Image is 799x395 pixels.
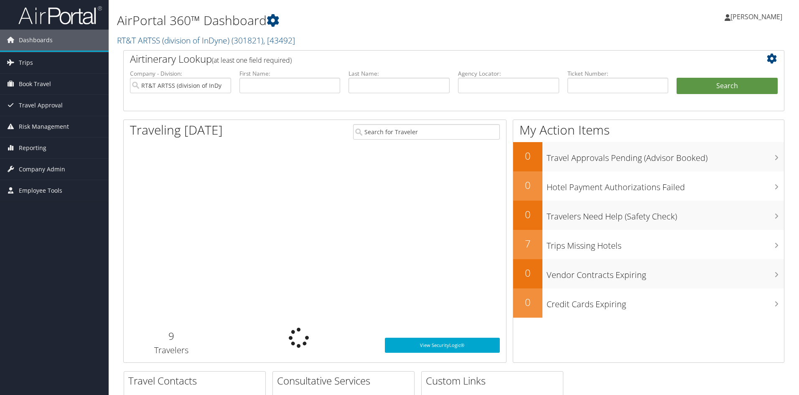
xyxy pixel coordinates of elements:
a: [PERSON_NAME] [725,4,791,29]
h1: Traveling [DATE] [130,121,223,139]
h2: Travel Contacts [128,374,265,388]
h2: 0 [513,266,542,280]
a: 0Travel Approvals Pending (Advisor Booked) [513,142,784,171]
h3: Credit Cards Expiring [547,294,784,310]
label: Agency Locator: [458,69,559,78]
span: Risk Management [19,116,69,137]
img: airportal-logo.png [18,5,102,25]
span: (at least one field required) [212,56,292,65]
a: 0Credit Cards Expiring [513,288,784,318]
label: Company - Division: [130,69,231,78]
h3: Trips Missing Hotels [547,236,784,252]
h2: Airtinerary Lookup [130,52,723,66]
h1: AirPortal 360™ Dashboard [117,12,566,29]
h2: Custom Links [426,374,563,388]
h3: Travelers Need Help (Safety Check) [547,206,784,222]
span: Company Admin [19,159,65,180]
h3: Hotel Payment Authorizations Failed [547,177,784,193]
input: Search for Traveler [353,124,500,140]
h2: Consultative Services [277,374,414,388]
h3: Travel Approvals Pending (Advisor Booked) [547,148,784,164]
a: 0Vendor Contracts Expiring [513,259,784,288]
h3: Vendor Contracts Expiring [547,265,784,281]
h2: 0 [513,178,542,192]
label: Ticket Number: [567,69,669,78]
a: 0Hotel Payment Authorizations Failed [513,171,784,201]
h2: 0 [513,207,542,222]
span: Trips [19,52,33,73]
a: View SecurityLogic® [385,338,500,353]
span: Employee Tools [19,180,62,201]
label: First Name: [239,69,341,78]
a: 7Trips Missing Hotels [513,230,784,259]
span: , [ 43492 ] [263,35,295,46]
h2: 0 [513,295,542,309]
h3: Travelers [130,344,213,356]
h2: 7 [513,237,542,251]
span: ( 301821 ) [232,35,263,46]
span: [PERSON_NAME] [730,12,782,21]
span: Book Travel [19,74,51,94]
a: RT&T ARTSS (division of InDyne) [117,35,295,46]
button: Search [677,78,778,94]
h2: 0 [513,149,542,163]
a: 0Travelers Need Help (Safety Check) [513,201,784,230]
h2: 9 [130,329,213,343]
span: Reporting [19,138,46,158]
label: Last Name: [349,69,450,78]
h1: My Action Items [513,121,784,139]
span: Travel Approval [19,95,63,116]
span: Dashboards [19,30,53,51]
